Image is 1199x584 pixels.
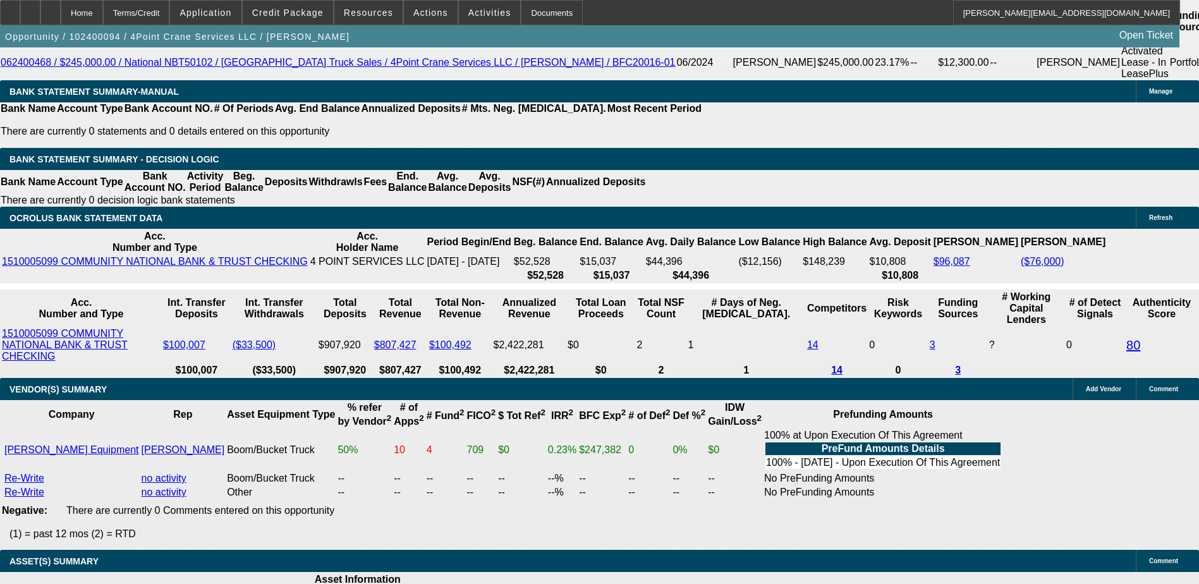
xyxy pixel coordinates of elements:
[868,364,928,377] th: 0
[1126,291,1198,326] th: Authenticity Score
[822,443,945,454] b: PreFund Amounts Details
[672,429,706,471] td: 0%
[933,230,1019,254] th: [PERSON_NAME]
[393,429,424,471] td: 10
[1020,230,1106,254] th: [PERSON_NAME]
[868,327,928,363] td: 0
[232,291,317,326] th: Int. Transfer Withdrawals
[493,291,566,326] th: Annualized Revenue
[579,269,643,282] th: $15,037
[707,429,762,471] td: $0
[426,486,465,499] td: --
[394,402,423,427] b: # of Apps
[9,87,179,97] span: BANK STATEMENT SUMMARY-MANUAL
[1086,386,1121,392] span: Add Vendor
[547,472,577,485] td: --%
[337,429,392,471] td: 50%
[1066,327,1124,363] td: 0
[56,170,124,194] th: Account Type
[497,429,546,471] td: $0
[579,255,643,268] td: $15,037
[666,408,670,417] sup: 2
[9,213,162,223] span: OCROLUS BANK STATEMENT DATA
[764,430,1002,470] div: 100% at Upon Execution Of This Agreement
[765,456,1001,469] td: 100% - [DATE] - Upon Execution Of This Agreement
[989,45,1036,80] td: --
[874,45,910,80] td: 23.17%
[227,409,335,420] b: Asset Equipment Type
[869,230,932,254] th: Avg. Deposit
[869,255,932,268] td: $10,808
[567,327,635,363] td: $0
[833,409,933,420] b: Prefunding Amounts
[318,327,372,363] td: $907,920
[1149,214,1172,221] span: Refresh
[910,45,937,80] td: --
[937,45,989,80] td: $12,300.00
[673,410,705,421] b: Def %
[1,291,161,326] th: Acc. Number and Type
[243,1,333,25] button: Credit Package
[180,8,231,18] span: Application
[607,102,702,115] th: Most Recent Period
[545,170,646,194] th: Annualized Deposits
[310,230,425,254] th: Acc. Holder Name
[334,1,403,25] button: Resources
[387,413,391,423] sup: 2
[4,473,44,484] a: Re-Write
[9,384,107,394] span: VENDOR(S) SUMMARY
[540,408,545,417] sup: 2
[1114,25,1178,46] a: Open Ticket
[2,505,47,516] b: Negative:
[419,413,423,423] sup: 2
[578,429,626,471] td: $247,382
[1149,386,1178,392] span: Comment
[579,230,643,254] th: End. Balance
[9,528,1199,540] p: (1) = past 12 mos (2) = RTD
[124,170,186,194] th: Bank Account NO.
[806,291,867,326] th: Competitors
[461,102,607,115] th: # Mts. Neg. [MEDICAL_DATA].
[427,410,465,421] b: # Fund
[869,269,932,282] th: $10,808
[173,409,192,420] b: Rep
[497,486,546,499] td: --
[427,230,512,254] th: Period Begin/End
[142,473,186,484] a: no activity
[9,556,99,566] span: ASSET(S) SUMMARY
[672,472,706,485] td: --
[49,409,95,420] b: Company
[701,408,705,417] sup: 2
[802,255,867,268] td: $148,239
[426,429,465,471] td: 4
[360,102,461,115] th: Annualized Deposits
[636,291,686,326] th: Sum of the Total NSF Count and Total Overdraft Fee Count from Ocrolus
[426,472,465,485] td: --
[494,339,566,351] div: $2,422,281
[56,102,124,115] th: Account Type
[621,408,626,417] sup: 2
[232,364,317,377] th: ($33,500)
[393,472,424,485] td: --
[989,339,995,350] span: Refresh to pull Number of Working Capital Lenders
[513,255,578,268] td: $52,528
[636,364,686,377] th: 2
[645,230,737,254] th: Avg. Daily Balance
[1126,338,1140,352] a: 80
[929,291,987,326] th: Funding Sources
[1036,45,1121,80] td: [PERSON_NAME]
[468,170,512,194] th: Avg. Deposits
[497,472,546,485] td: --
[162,364,231,377] th: $100,007
[142,444,225,455] a: [PERSON_NAME]
[868,291,928,326] th: Risk Keywords
[264,170,308,194] th: Deposits
[569,408,573,417] sup: 2
[547,429,577,471] td: 0.23%
[429,364,492,377] th: $100,492
[733,45,817,80] td: [PERSON_NAME]
[413,8,448,18] span: Actions
[757,413,762,423] sup: 2
[764,473,1002,484] div: No PreFunding Amounts
[459,1,521,25] button: Activities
